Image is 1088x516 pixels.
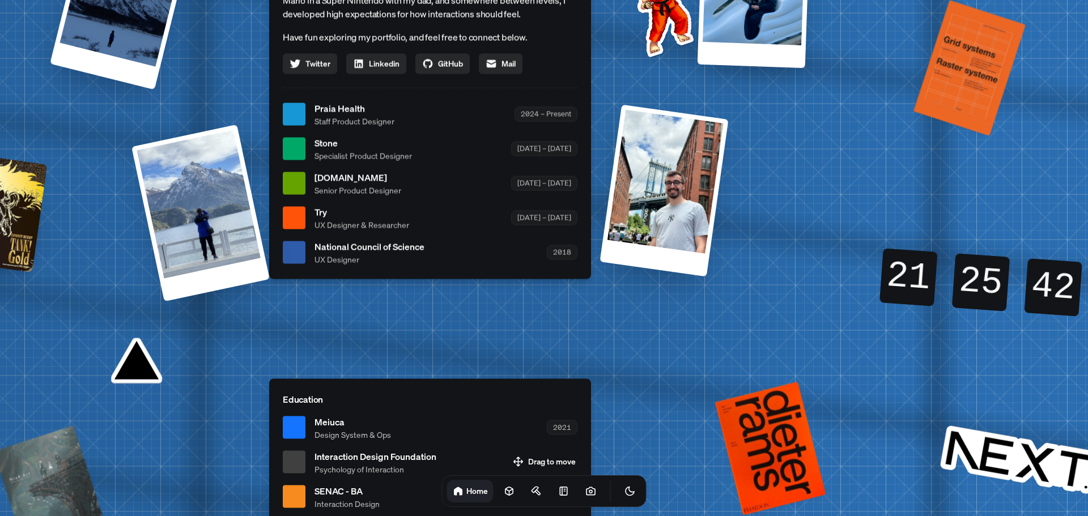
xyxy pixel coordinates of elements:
[314,463,436,475] span: Psychology of Interaction
[314,115,394,127] span: Staff Product Designer
[511,211,577,225] div: [DATE] – [DATE]
[314,205,409,219] span: Try
[314,253,424,265] span: UX Designer
[314,497,380,509] span: Interaction Design
[314,219,409,231] span: UX Designer & Researcher
[438,58,463,70] span: GitHub
[547,245,577,259] div: 2018
[369,58,399,70] span: Linkedin
[314,101,394,115] span: Praia Health
[283,392,577,406] p: Education
[415,53,470,74] a: GitHub
[305,58,330,70] span: Twitter
[619,480,641,502] button: Toggle Theme
[314,184,401,196] span: Senior Product Designer
[547,420,577,434] div: 2021
[511,176,577,190] div: [DATE] – [DATE]
[314,484,380,497] span: SENAC - BA
[511,142,577,156] div: [DATE] – [DATE]
[479,53,522,74] a: Mail
[283,29,577,44] p: Have fun exploring my portfolio, and feel free to connect below.
[314,170,401,184] span: [DOMAIN_NAME]
[501,58,516,70] span: Mail
[314,136,412,150] span: Stone
[314,150,412,161] span: Specialist Product Designer
[447,480,494,502] a: Home
[314,415,391,428] span: Meiuca
[515,107,577,121] div: 2024 – Present
[466,485,488,496] h1: Home
[314,428,391,440] span: Design System & Ops
[314,449,436,463] span: Interaction Design Foundation
[346,53,406,74] a: Linkedin
[314,240,424,253] span: National Council of Science
[283,53,337,74] a: Twitter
